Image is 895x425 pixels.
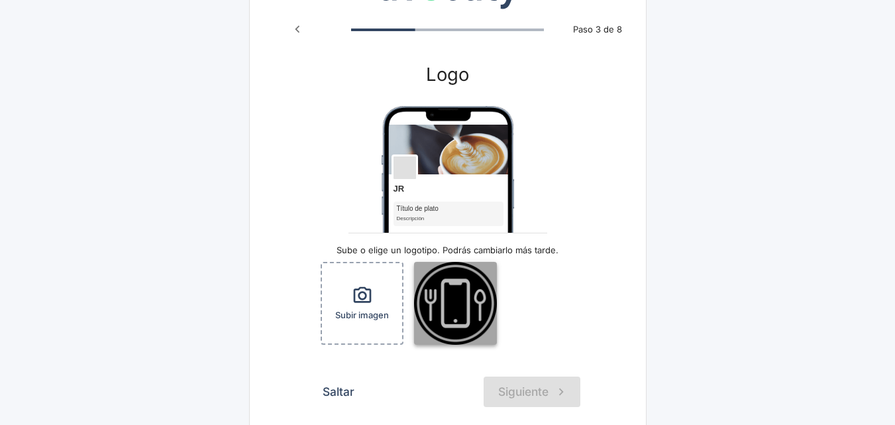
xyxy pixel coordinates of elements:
button: Paso anterior [285,17,310,42]
p: Sube o elige un logotipo. Podrás cambiarlo más tarde. [315,244,580,257]
button: Subir imagen [321,262,403,345]
img: Marco de teléfono [382,106,514,375]
span: Paso 3 de 8 [565,23,629,36]
button: Saltar [315,377,362,407]
h3: Logo [315,64,580,85]
div: Vista previa [382,106,514,233]
img: tenedor, cuchillo y teléfono móvil [414,262,497,345]
span: Subir imagen [335,309,389,322]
